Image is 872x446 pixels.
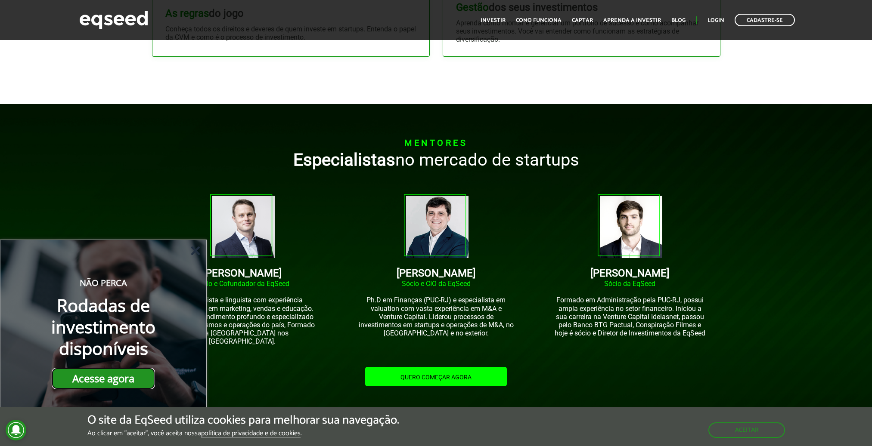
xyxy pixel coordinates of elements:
img: EqSeed [79,9,148,31]
strong: NÃO PERCA [80,277,127,289]
div: no mercado de startups [152,151,720,169]
img: foto-igor.png [404,194,469,258]
a: Investir [481,18,506,23]
img: foto-ant.png [598,194,662,258]
div: Mentores [152,138,720,147]
a: Quero começar agora [365,367,507,386]
img: foto-brian.png [210,194,275,258]
div: Sócio e CIO da EqSeed [359,280,514,287]
a: Blog [671,18,686,23]
button: Aceitar [708,422,785,438]
a: política de privacidade e de cookies [201,430,301,437]
a: Captar [572,18,593,23]
a: Aprenda a investir [603,18,661,23]
a: Cadastre-se [735,14,795,26]
div: Sócio da EqSeed [552,280,708,287]
p: Formado em Administração pela PUC-RJ, possui ampla experiência no setor financeiro. Iniciou a sua... [552,296,708,337]
strong: Rodadas de investimento disponíveis [51,293,155,360]
strong: Especialistas [293,150,395,170]
div: [PERSON_NAME] [359,268,514,278]
a: Acesse agora [52,368,155,389]
p: Ph.D em Finanças (PUC-RJ) e especialista em valuation com vasta experiência em M&A e Venture Capi... [359,296,514,337]
a: Como funciona [516,18,562,23]
a: Login [708,18,724,23]
p: Economista e linguista com experiência profissional em marketing, vendas e educação. Possui enten... [165,296,320,345]
p: Ao clicar em "aceitar", você aceita nossa . [87,429,399,437]
div: [PERSON_NAME] [165,268,320,278]
div: [PERSON_NAME] [552,268,708,278]
h5: O site da EqSeed utiliza cookies para melhorar sua navegação. [87,414,399,427]
div: Sócio e Cofundador da EqSeed [165,280,320,287]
